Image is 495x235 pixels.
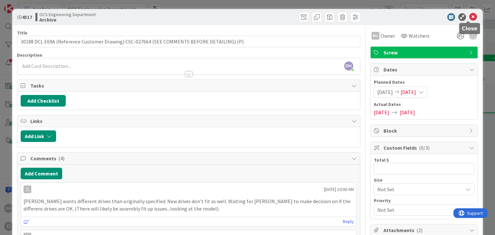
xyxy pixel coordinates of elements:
span: Tasks [30,82,348,89]
span: Screw [383,49,466,56]
span: [DATE] [374,108,389,116]
b: Archive [39,17,96,22]
span: ID [17,13,32,21]
span: [DATE] 10:00 AM [324,186,354,193]
span: Not Set [377,205,460,214]
button: Add Checklist [21,95,66,107]
span: Support [14,1,29,9]
span: [DATE] [401,88,416,96]
span: ( 2 ) [416,227,422,233]
label: Title [17,30,27,36]
span: Planned Dates [374,79,474,86]
p: [PERSON_NAME] wants different drives than originally specified. New drives don't fit as well. Wai... [24,198,354,212]
span: Owner [381,32,395,40]
button: Add Comment [21,168,62,179]
span: Block [383,127,466,135]
span: Dates [383,66,466,73]
span: Not Set [377,185,460,194]
span: [DATE] [400,108,415,116]
div: Priority [374,198,474,203]
input: type card name here... [17,36,360,47]
span: ( 4 ) [58,155,64,162]
button: Add Link [21,130,56,142]
label: Total $ [374,157,389,163]
span: DH [344,61,353,70]
span: Custom Fields [383,144,466,152]
span: Attachments [383,226,466,234]
b: 4517 [22,14,32,20]
span: Comments [30,155,348,162]
span: ( 0/3 ) [419,145,430,151]
div: Size [374,178,474,182]
div: MJ [372,32,379,40]
span: Links [30,117,348,125]
h5: Close [462,25,478,32]
span: Description [17,52,42,58]
span: Watchers [409,32,430,40]
span: Actual Dates [374,101,474,108]
a: Reply [343,218,354,226]
span: [DATE] [377,88,393,96]
span: OCS Engineering Department [39,12,96,17]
